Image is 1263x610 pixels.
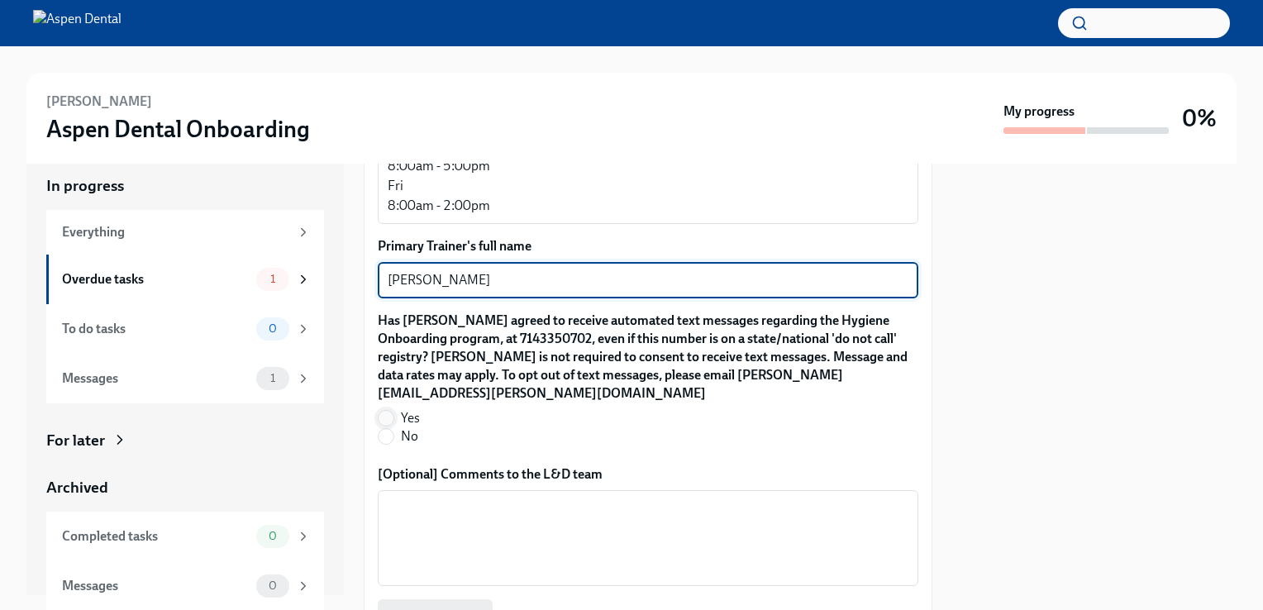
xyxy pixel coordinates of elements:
a: For later [46,430,324,451]
span: 0 [259,579,287,592]
div: Overdue tasks [62,270,250,288]
span: 1 [260,372,285,384]
span: 0 [259,322,287,335]
a: Overdue tasks1 [46,255,324,304]
h6: [PERSON_NAME] [46,93,152,111]
span: No [401,427,418,446]
a: In progress [46,175,324,197]
h3: Aspen Dental Onboarding [46,114,310,144]
span: 1 [260,273,285,285]
div: Messages [62,369,250,388]
div: For later [46,430,105,451]
span: Yes [401,409,420,427]
h3: 0% [1182,103,1217,133]
textarea: [PERSON_NAME] [388,270,908,290]
label: Primary Trainer's full name [378,237,918,255]
a: Everything [46,210,324,255]
div: Everything [62,223,289,241]
img: Aspen Dental [33,10,122,36]
a: To do tasks0 [46,304,324,354]
span: 0 [259,530,287,542]
div: Completed tasks [62,527,250,546]
a: Messages1 [46,354,324,403]
div: To do tasks [62,320,250,338]
strong: My progress [1003,102,1075,121]
a: Completed tasks0 [46,512,324,561]
div: Messages [62,577,250,595]
label: [Optional] Comments to the L&D team [378,465,918,484]
label: Has [PERSON_NAME] agreed to receive automated text messages regarding the Hygiene Onboarding prog... [378,312,918,403]
a: Archived [46,477,324,498]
